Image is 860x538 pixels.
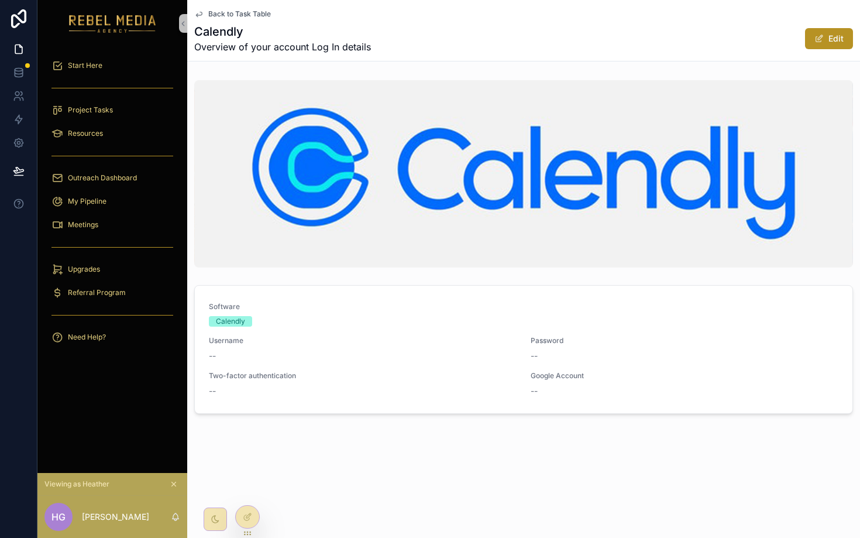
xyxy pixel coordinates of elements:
[68,197,106,206] span: My Pipeline
[44,479,109,489] span: Viewing as Heather
[195,286,852,413] a: SoftwareCalendlyUsername--Password--Two-factor authentication--Google Account--
[51,510,66,524] span: HG
[208,9,271,19] span: Back to Task Table
[68,61,102,70] span: Start Here
[209,336,517,345] span: Username
[68,265,100,274] span: Upgrades
[44,123,180,144] a: Resources
[68,220,98,229] span: Meetings
[805,28,853,49] button: Edit
[194,40,371,54] span: Overview of your account Log In details
[194,9,271,19] a: Back to Task Table
[531,350,538,362] span: --
[69,14,156,33] img: App logo
[531,385,538,397] span: --
[531,336,838,345] span: Password
[209,371,517,381] span: Two-factor authentication
[44,214,180,235] a: Meetings
[216,316,245,327] div: Calendly
[44,282,180,303] a: Referral Program
[531,371,677,381] span: Google Account
[209,385,216,397] span: --
[209,302,838,311] span: Software
[209,350,216,362] span: --
[44,100,180,121] a: Project Tasks
[194,23,371,40] h1: Calendly
[44,327,180,348] a: Need Help?
[68,173,137,183] span: Outreach Dashboard
[68,288,126,297] span: Referral Program
[44,259,180,280] a: Upgrades
[44,167,180,189] a: Outreach Dashboard
[68,105,113,115] span: Project Tasks
[37,47,187,363] div: scrollable content
[82,511,149,523] p: [PERSON_NAME]
[68,333,106,342] span: Need Help?
[44,191,180,212] a: My Pipeline
[68,129,103,138] span: Resources
[44,55,180,76] a: Start Here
